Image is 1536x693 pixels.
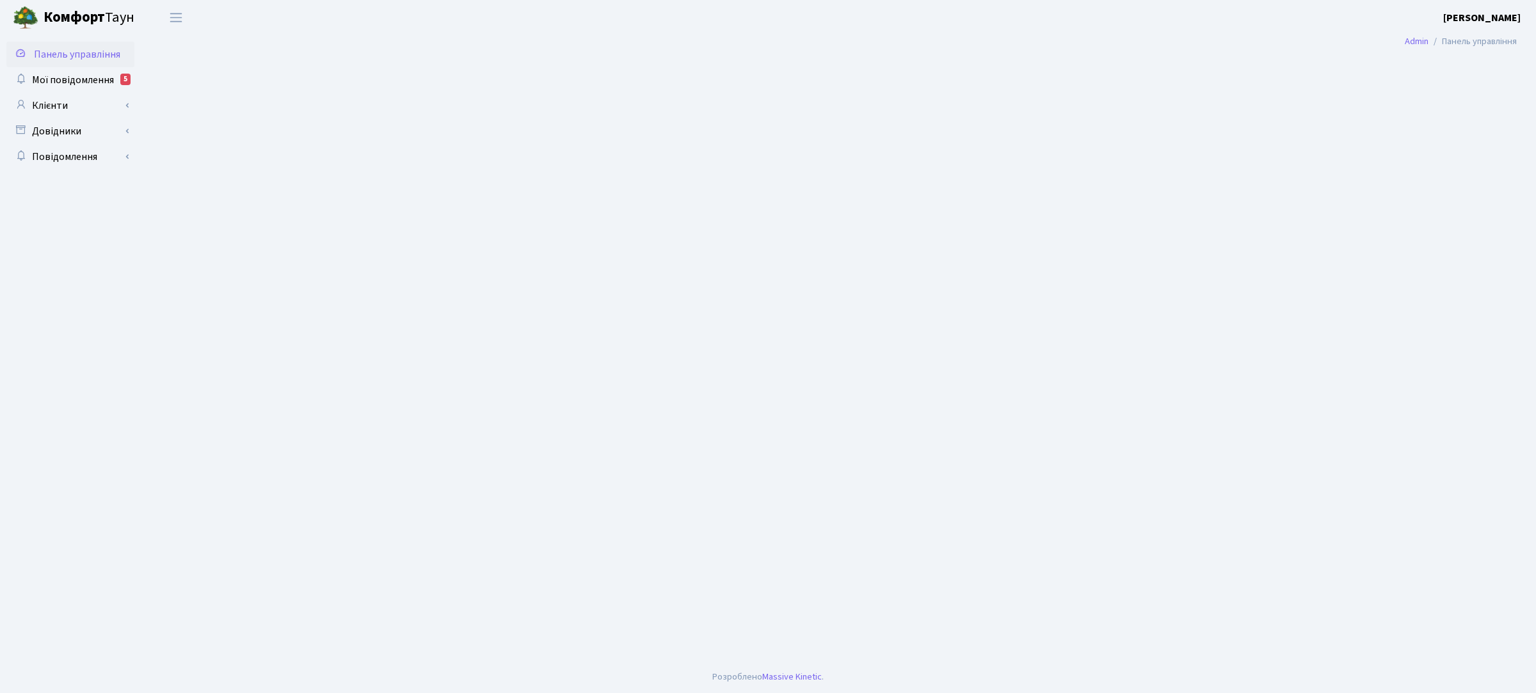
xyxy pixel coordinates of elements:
a: Панель управління [6,42,134,67]
a: Клієнти [6,93,134,118]
div: Розроблено . [712,670,824,684]
span: Панель управління [34,47,120,61]
a: Admin [1405,35,1428,48]
a: [PERSON_NAME] [1443,10,1521,26]
span: Таун [44,7,134,29]
li: Панель управління [1428,35,1517,49]
a: Повідомлення [6,144,134,170]
b: Комфорт [44,7,105,28]
span: Мої повідомлення [32,73,114,87]
img: logo.png [13,5,38,31]
div: 5 [120,74,131,85]
a: Мої повідомлення5 [6,67,134,93]
b: [PERSON_NAME] [1443,11,1521,25]
nav: breadcrumb [1386,28,1536,55]
a: Massive Kinetic [762,670,822,683]
a: Довідники [6,118,134,144]
button: Переключити навігацію [160,7,192,28]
